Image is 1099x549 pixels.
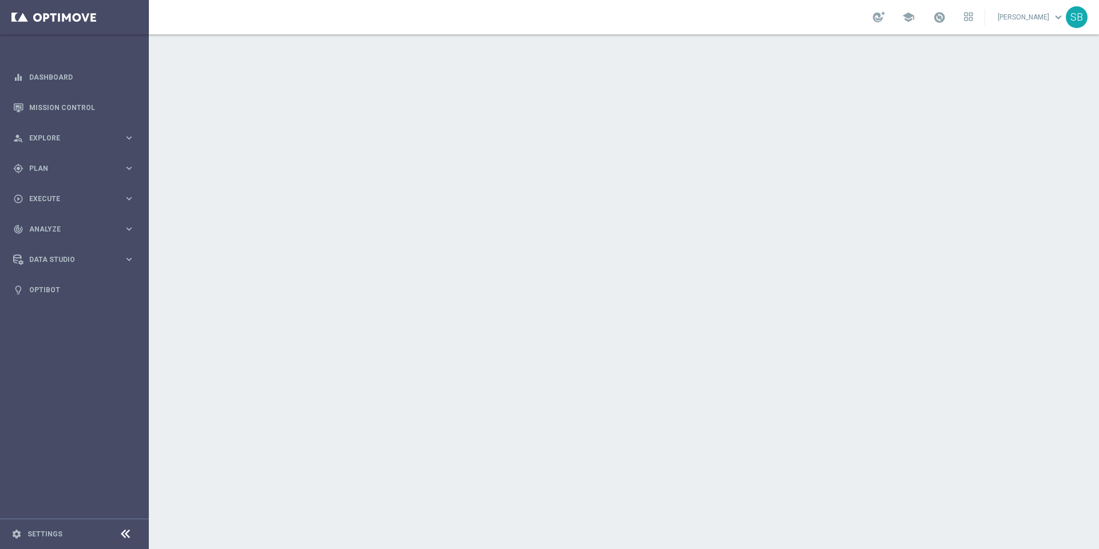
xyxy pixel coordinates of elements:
[13,133,124,143] div: Explore
[29,135,124,142] span: Explore
[29,226,124,233] span: Analyze
[13,92,135,123] div: Mission Control
[13,163,124,174] div: Plan
[13,72,23,83] i: equalizer
[13,194,135,203] button: play_circle_outline Execute keyboard_arrow_right
[13,224,124,234] div: Analyze
[124,163,135,174] i: keyboard_arrow_right
[902,11,915,23] span: school
[13,225,135,234] button: track_changes Analyze keyboard_arrow_right
[13,134,135,143] button: person_search Explore keyboard_arrow_right
[27,531,62,538] a: Settings
[29,195,124,202] span: Execute
[1052,11,1065,23] span: keyboard_arrow_down
[13,285,23,295] i: lightbulb
[13,163,23,174] i: gps_fixed
[124,132,135,143] i: keyboard_arrow_right
[1066,6,1088,28] div: SB
[29,165,124,172] span: Plan
[13,62,135,92] div: Dashboard
[29,62,135,92] a: Dashboard
[13,73,135,82] button: equalizer Dashboard
[124,223,135,234] i: keyboard_arrow_right
[13,164,135,173] button: gps_fixed Plan keyboard_arrow_right
[13,255,135,264] button: Data Studio keyboard_arrow_right
[13,224,23,234] i: track_changes
[13,254,124,265] div: Data Studio
[124,193,135,204] i: keyboard_arrow_right
[13,103,135,112] button: Mission Control
[13,274,135,305] div: Optibot
[13,194,124,204] div: Execute
[997,9,1066,26] a: [PERSON_NAME]keyboard_arrow_down
[13,133,23,143] i: person_search
[13,194,23,204] i: play_circle_outline
[13,285,135,295] button: lightbulb Optibot
[29,274,135,305] a: Optibot
[29,92,135,123] a: Mission Control
[11,529,22,539] i: settings
[124,254,135,265] i: keyboard_arrow_right
[29,256,124,263] span: Data Studio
